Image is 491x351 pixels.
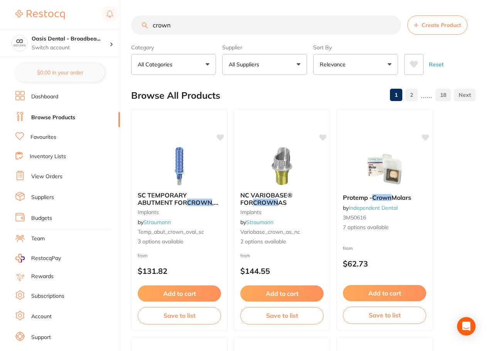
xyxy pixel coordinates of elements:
[229,61,262,68] p: All Suppliers
[405,87,418,103] a: 2
[343,285,426,301] button: Add to cart
[138,307,221,324] button: Save to list
[240,209,324,215] small: implants
[31,255,61,262] span: RestocqPay
[343,204,398,211] span: by
[138,228,204,235] span: temp_abut_crown_oval_sc
[435,87,451,103] a: 18
[240,228,300,235] span: variobase_crown_as_nc
[253,199,278,206] em: CROWN
[343,307,426,324] button: Save to list
[343,245,353,251] span: from
[154,147,204,186] img: SC TEMPORARY ABUTMENT FOR CROWN, OVAL
[138,219,171,226] span: by
[240,191,292,206] span: NC VARIOBASE® FOR
[31,93,58,101] a: Dashboard
[32,44,110,52] p: Switch account
[222,54,307,75] button: All Suppliers
[320,61,349,68] p: Relevance
[343,194,372,201] span: Protemp -
[30,153,66,160] a: Inventory Lists
[15,254,61,263] a: RestocqPay
[131,54,216,75] button: All Categories
[222,44,307,51] label: Supplier
[31,334,51,341] a: Support
[31,194,54,201] a: Suppliers
[240,267,324,275] p: $144.55
[187,199,212,206] em: CROWN
[240,285,324,302] button: Add to cart
[240,307,324,324] button: Save to list
[240,253,250,258] span: from
[246,219,273,226] a: Straumann
[31,292,64,300] a: Subscriptions
[15,10,65,19] img: Restocq Logo
[138,191,187,206] span: SC TEMPORARY ABUTMENT FOR
[313,54,398,75] button: Relevance
[313,44,398,51] label: Sort By
[422,22,461,28] span: Create Product
[131,15,401,35] input: Search Products
[12,35,27,51] img: Oasis Dental - Broadbeach
[457,317,476,336] div: Open Intercom Messenger
[143,219,171,226] a: Straumann
[31,313,52,321] a: Account
[31,235,45,243] a: Team
[31,214,52,222] a: Budgets
[240,238,324,246] span: 2 options available
[31,114,75,121] a: Browse Products
[372,194,391,201] em: Crown
[278,199,287,206] span: AS
[15,254,25,263] img: RestocqPay
[31,273,54,280] a: Rewards
[240,219,273,226] span: by
[138,238,221,246] span: 3 options available
[31,173,62,181] a: View Orders
[138,199,218,213] span: , OVAL
[421,91,432,100] p: ......
[343,194,426,201] b: Protemp - Crown Molars
[343,259,426,268] p: $62.73
[138,192,221,206] b: SC TEMPORARY ABUTMENT FOR CROWN, OVAL
[407,15,467,35] button: Create Product
[138,61,175,68] p: All Categories
[30,133,56,141] a: Favourites
[349,204,398,211] a: Independent Dental
[257,147,307,186] img: NC VARIOBASE® FOR CROWN AS
[390,87,402,103] a: 1
[427,54,446,75] button: Reset
[343,224,426,231] span: 7 options available
[359,149,410,188] img: Protemp - Crown Molars
[138,267,221,275] p: $131.82
[32,35,110,43] h4: Oasis Dental - Broadbeach
[138,253,148,258] span: from
[131,44,216,51] label: Category
[15,63,105,82] button: $0.00 in your order
[138,285,221,302] button: Add to cart
[343,214,366,221] span: 3M50616
[138,209,221,215] small: implants
[131,90,220,101] h2: Browse All Products
[391,194,411,201] span: Molars
[15,6,65,24] a: Restocq Logo
[240,192,324,206] b: NC VARIOBASE® FOR CROWN AS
